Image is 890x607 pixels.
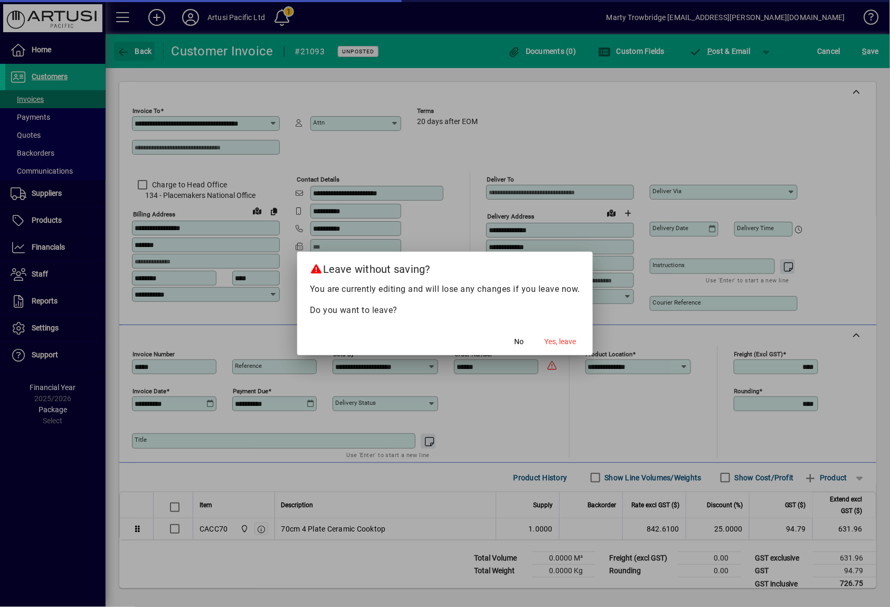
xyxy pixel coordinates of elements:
[540,332,580,351] button: Yes, leave
[544,336,576,347] span: Yes, leave
[514,336,524,347] span: No
[310,304,581,317] p: Do you want to leave?
[502,332,536,351] button: No
[297,252,593,282] h2: Leave without saving?
[310,283,581,296] p: You are currently editing and will lose any changes if you leave now.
